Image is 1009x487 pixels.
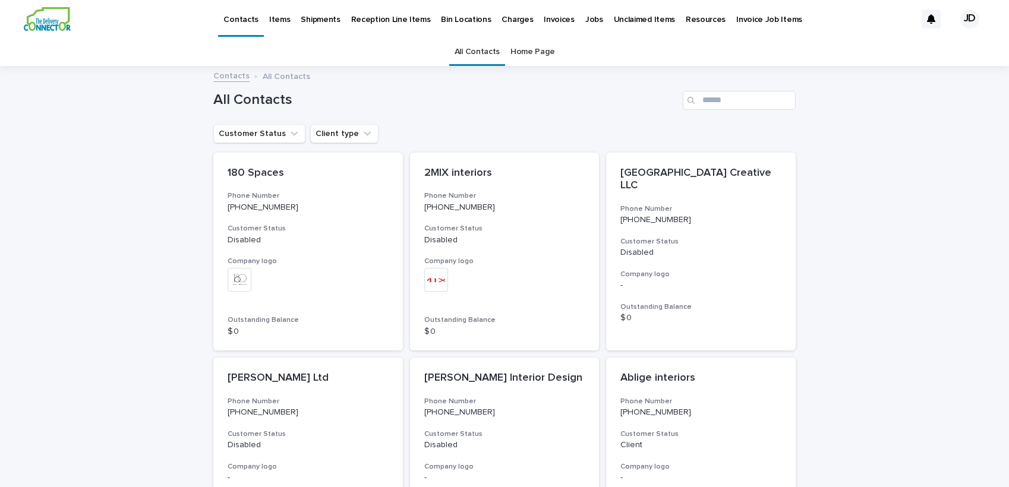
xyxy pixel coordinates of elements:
[620,167,781,192] p: [GEOGRAPHIC_DATA] Creative LLC
[620,204,781,214] h3: Phone Number
[620,429,781,439] h3: Customer Status
[228,408,298,416] a: [PHONE_NUMBER]
[228,257,389,266] h3: Company logo
[683,91,796,110] input: Search
[606,153,796,351] a: [GEOGRAPHIC_DATA] Creative LLCPhone Number[PHONE_NUMBER]Customer StatusDisabledCompany logo-Outst...
[620,216,691,224] a: [PHONE_NUMBER]
[620,397,781,406] h3: Phone Number
[410,153,600,351] a: 2MIX interiorsPhone Number[PHONE_NUMBER]Customer StatusDisabledCompany logoOutstanding Balance$ 0
[228,440,389,450] p: Disabled
[510,38,554,66] a: Home Page
[228,167,389,180] p: 180 Spaces
[424,191,585,201] h3: Phone Number
[424,235,585,245] p: Disabled
[213,124,305,143] button: Customer Status
[228,224,389,233] h3: Customer Status
[228,315,389,325] h3: Outstanding Balance
[310,124,379,143] button: Client type
[424,203,495,211] a: [PHONE_NUMBER]
[424,408,495,416] a: [PHONE_NUMBER]
[424,327,585,337] p: $ 0
[620,473,781,483] p: -
[424,372,585,385] p: [PERSON_NAME] Interior Design
[228,203,298,211] a: [PHONE_NUMBER]
[620,440,781,450] p: Client
[455,38,500,66] a: All Contacts
[620,302,781,312] h3: Outstanding Balance
[424,429,585,439] h3: Customer Status
[424,167,585,180] p: 2MIX interiors
[424,224,585,233] h3: Customer Status
[228,473,389,483] p: -
[424,440,585,450] p: Disabled
[620,313,781,323] p: $ 0
[213,153,403,351] a: 180 SpacesPhone Number[PHONE_NUMBER]Customer StatusDisabledCompany logoOutstanding Balance$ 0
[228,191,389,201] h3: Phone Number
[424,315,585,325] h3: Outstanding Balance
[213,68,250,82] a: Contacts
[228,397,389,406] h3: Phone Number
[620,270,781,279] h3: Company logo
[620,372,781,385] p: Ablige interiors
[620,408,691,416] a: [PHONE_NUMBER]
[228,429,389,439] h3: Customer Status
[228,372,389,385] p: [PERSON_NAME] Ltd
[228,327,389,337] p: $ 0
[24,7,71,31] img: aCWQmA6OSGG0Kwt8cj3c
[263,69,310,82] p: All Contacts
[620,462,781,472] h3: Company logo
[620,280,781,290] p: -
[960,10,979,29] div: JD
[228,462,389,472] h3: Company logo
[424,257,585,266] h3: Company logo
[620,237,781,246] h3: Customer Status
[620,248,781,258] p: Disabled
[424,397,585,406] h3: Phone Number
[228,235,389,245] p: Disabled
[213,91,678,109] h1: All Contacts
[424,473,585,483] p: -
[424,462,585,472] h3: Company logo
